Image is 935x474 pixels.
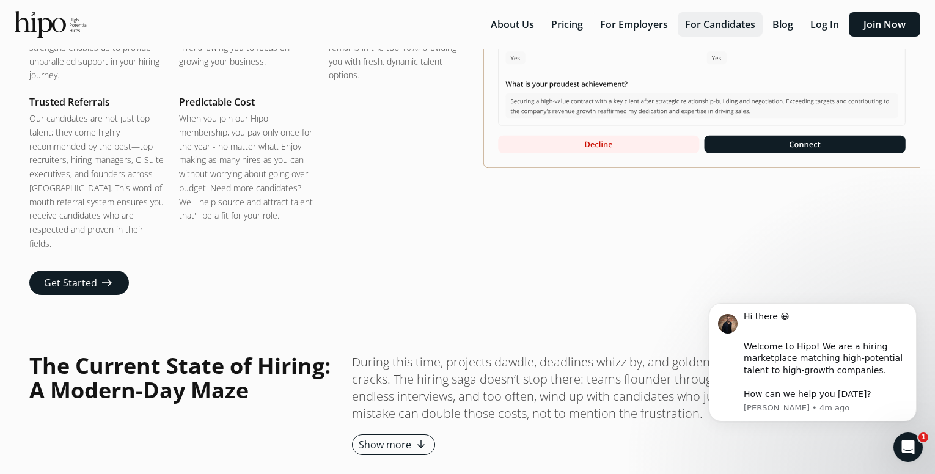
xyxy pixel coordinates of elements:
button: Get Started arrow_right_alt [29,271,129,295]
p: During this time, projects dawdle, deadlines whizz by, and golden opportunities slip through the ... [352,354,906,422]
a: About Us [483,18,544,31]
h5: Predictable Cost [179,95,317,109]
p: When you join our Hipo membership, you pay only once for the year - no matter what. Enjoy making ... [179,112,317,223]
iframe: Intercom live chat [893,432,923,462]
button: Blog [765,12,801,37]
span: Get Started [44,275,97,290]
button: Pricing [544,12,590,37]
button: Show more arrow_downward_alt [352,434,435,455]
a: Join Now [849,18,920,31]
button: Join Now [849,12,920,37]
a: For Candidates [678,18,765,31]
a: Blog [765,18,803,31]
button: For Employers [593,12,675,37]
h1: The Current State of Hiring: A Modern-Day Maze [29,354,335,403]
a: Log In [803,18,849,31]
h5: Trusted Referrals [29,95,167,109]
span: arrow_right_alt [100,275,114,290]
button: For Candidates [678,12,763,37]
img: official-logo [15,11,87,38]
a: For Employers [593,18,678,31]
a: Pricing [544,18,593,31]
span: arrow_downward_alt [414,437,428,452]
iframe: Intercom notifications message [691,285,935,441]
button: Log In [803,12,846,37]
p: Our candidates are not just top talent; they come highly recommended by the best—top recruiters, ... [29,112,167,251]
span: Show more [359,437,411,452]
span: 1 [919,432,928,442]
button: About Us [483,12,541,37]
